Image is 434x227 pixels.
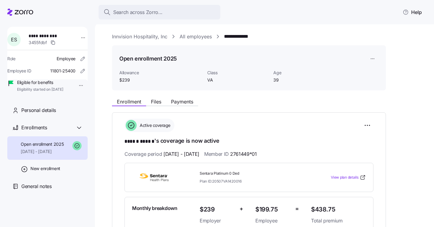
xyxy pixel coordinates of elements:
span: 2761449*01 [230,150,257,158]
h1: 's coverage is now active [124,137,373,145]
span: Files [151,99,161,104]
span: Age [273,70,334,76]
span: Coverage period [124,150,199,158]
span: Open enrollment 2025 [21,141,64,147]
span: $438.75 [311,204,366,215]
span: Total premium [311,217,366,225]
span: Employee [57,56,75,62]
span: Enrollment [117,99,141,104]
span: Employee [255,217,290,225]
a: Innvision Hospitality, Inc [112,33,167,40]
button: Search across Zorro... [99,5,220,19]
span: Help [403,9,422,16]
a: All employees [180,33,212,40]
span: Role [7,56,16,62]
span: Enrollments [21,124,47,131]
span: Plan ID: 20507VA1420016 [200,179,242,184]
span: New enrollment [30,166,60,172]
span: Eligible for benefits [17,79,63,86]
span: $199.75 [255,204,290,215]
span: Member ID [204,150,257,158]
span: $239 [200,204,235,215]
span: [DATE] - [DATE] [21,148,64,155]
span: 39 [273,77,334,83]
span: View plan details [331,175,359,180]
a: View plan details [331,174,366,180]
span: Class [207,70,268,76]
span: General notes [21,183,52,190]
span: E S [11,37,17,42]
span: Active coverage [138,122,170,128]
span: VA [207,77,268,83]
span: 11801-25400 [50,68,75,74]
h1: Open enrollment 2025 [119,55,177,62]
span: Eligibility started on [DATE] [17,87,63,92]
span: Sentara Platinum 0 Ded [200,171,306,176]
span: $239 [119,77,202,83]
button: Help [398,6,427,18]
span: = [295,204,299,213]
span: Personal details [21,107,56,114]
span: Employer [200,217,235,225]
span: [DATE] - [DATE] [163,150,199,158]
img: Sentara Health Plans [132,170,176,184]
span: Employee ID [7,68,31,74]
span: Payments [171,99,193,104]
span: Monthly breakdown [132,204,177,212]
span: Allowance [119,70,202,76]
span: Search across Zorro... [113,9,163,16]
span: 3455fdbf [29,40,47,46]
span: + [240,204,243,213]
